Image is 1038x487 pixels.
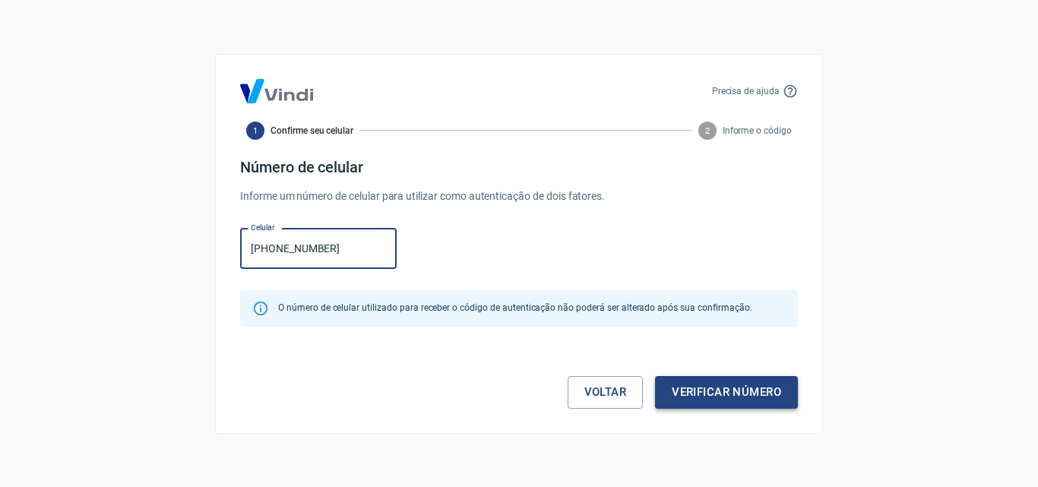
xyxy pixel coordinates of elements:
img: Logo Vind [240,79,313,103]
span: Informe o código [723,124,792,138]
h4: Número de celular [240,158,798,176]
text: 2 [705,125,710,135]
text: 1 [253,125,258,135]
span: Confirme seu celular [271,124,353,138]
p: Informe um número de celular para utilizar como autenticação de dois fatores. [240,188,798,204]
div: O número de celular utilizado para receber o código de autenticação não poderá ser alterado após ... [278,295,752,322]
button: Verificar número [655,376,798,408]
p: Precisa de ajuda [712,84,780,98]
a: Voltar [568,376,644,408]
label: Celular [251,222,275,233]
